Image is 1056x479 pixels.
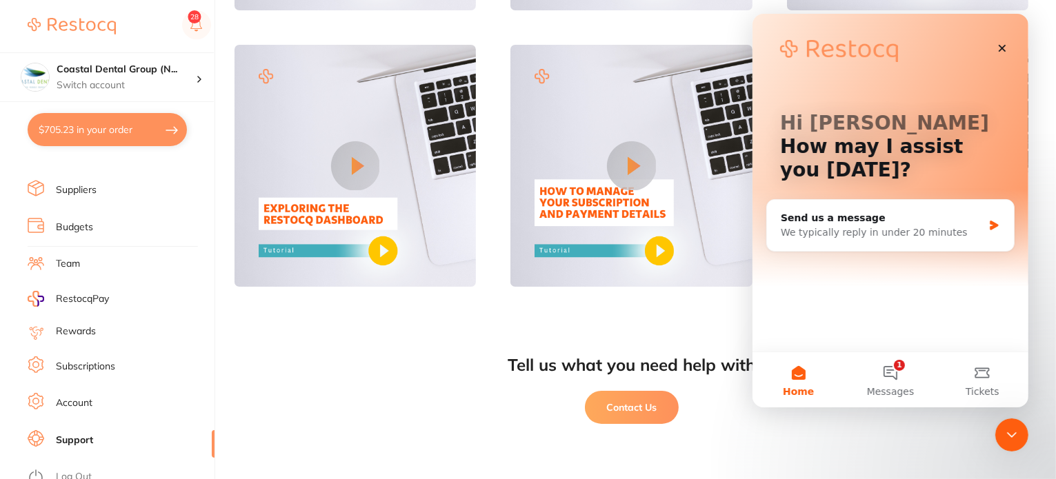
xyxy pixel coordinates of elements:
[56,292,109,306] span: RestocqPay
[28,18,116,34] img: Restocq Logo
[21,63,49,91] img: Coastal Dental Group (Newcastle)
[995,418,1028,451] iframe: Intercom live chat
[235,356,1028,375] div: Tell us what you need help with
[28,291,109,307] a: RestocqPay
[235,45,476,286] img: Video 10
[56,396,92,410] a: Account
[510,45,752,286] img: Video 11
[57,79,196,92] p: Switch account
[28,291,44,307] img: RestocqPay
[56,325,96,338] a: Rewards
[56,221,93,234] a: Budgets
[57,63,196,77] h4: Coastal Dental Group (Newcastle)
[28,113,187,146] button: $705.23 in your order
[56,257,80,271] a: Team
[56,434,93,447] a: Support
[56,360,115,374] a: Subscriptions
[585,391,679,424] button: Contact Us
[753,14,1028,407] iframe: Intercom live chat
[56,183,97,197] a: Suppliers
[235,391,1028,424] a: Contact Us
[28,10,116,42] a: Restocq Logo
